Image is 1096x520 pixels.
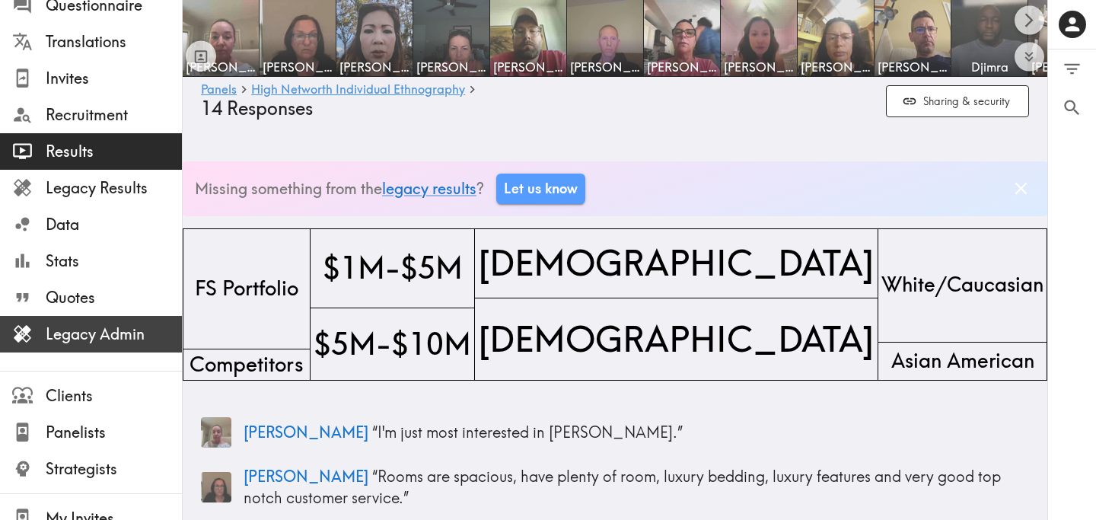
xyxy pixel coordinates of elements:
span: [PERSON_NAME] [416,59,486,75]
a: Let us know [496,174,585,204]
button: Toggle between responses and questions [186,41,216,72]
span: [PERSON_NAME] [724,59,794,75]
a: legacy results [382,179,476,198]
span: [PERSON_NAME] [186,59,256,75]
span: [PERSON_NAME] [647,59,717,75]
span: Quotes [46,287,182,308]
span: 14 Responses [201,97,313,120]
span: Stats [46,250,182,272]
button: Search [1048,88,1096,127]
span: Djimra [954,59,1024,75]
span: [PERSON_NAME] [263,59,333,75]
span: Search [1062,97,1082,118]
span: Results [46,141,182,162]
span: Translations [46,31,182,53]
span: $5M-$10M [311,320,474,368]
button: Expand to show all items [1015,42,1044,72]
p: Missing something from the ? [195,178,484,199]
span: [PERSON_NAME] [570,59,640,75]
span: Filter Responses [1062,59,1082,79]
span: [PERSON_NAME] [244,423,368,442]
button: Dismiss banner [1007,174,1035,203]
span: FS Portfolio [192,271,301,306]
span: Recruitment [46,104,182,126]
button: Filter Responses [1048,49,1096,88]
span: Data [46,214,182,235]
span: [DEMOGRAPHIC_DATA] [475,311,878,366]
p: “ I'm just most interested in [PERSON_NAME]. ” [244,422,1029,443]
img: Panelist thumbnail [201,472,231,502]
a: Panelist thumbnail[PERSON_NAME] “I'm just most interested in [PERSON_NAME].” [201,411,1029,454]
a: Panelist thumbnail[PERSON_NAME] “Rooms are spacious, have plenty of room, luxury bedding, luxury ... [201,460,1029,515]
p: “ Rooms are spacious, have plenty of room, luxury bedding, luxury features and very good top notc... [244,466,1029,509]
span: White/Caucasian [878,268,1047,302]
button: Sharing & security [886,85,1029,118]
span: Asian American [888,344,1037,378]
span: Strategists [46,458,182,480]
span: [PERSON_NAME] [339,59,409,75]
span: Legacy Results [46,177,182,199]
span: [PERSON_NAME] [244,467,368,486]
span: Competitors [186,347,307,382]
span: Panelists [46,422,182,443]
span: $1M-$5M [320,244,466,292]
span: [PERSON_NAME] [493,59,563,75]
span: Clients [46,385,182,407]
span: [DEMOGRAPHIC_DATA] [475,235,878,290]
a: Panels [201,83,237,97]
span: [PERSON_NAME] [801,59,871,75]
span: [PERSON_NAME] [878,59,948,75]
img: Panelist thumbnail [201,417,231,448]
span: Legacy Admin [46,324,182,345]
span: Invites [46,68,182,89]
a: High Networth Individual Ethnography [251,83,465,97]
button: Scroll right [1015,5,1044,35]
